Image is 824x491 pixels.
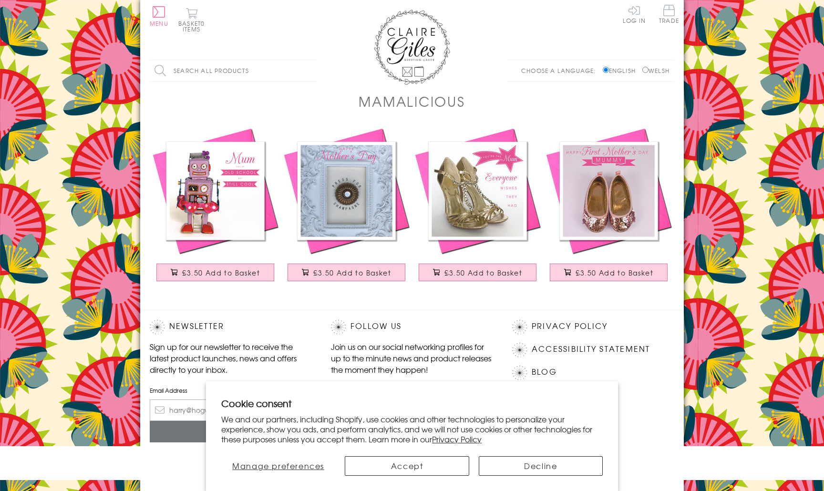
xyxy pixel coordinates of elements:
[232,460,324,471] span: Manage preferences
[288,264,406,281] button: £3.50 Add to Basket
[150,19,168,28] span: Menu
[603,66,640,75] label: English
[603,67,609,73] input: English
[150,60,317,82] input: Search all products
[156,264,275,281] button: £3.50 Add to Basket
[550,264,668,281] button: £3.50 Add to Basket
[313,268,391,277] span: £3.50 Add to Basket
[150,399,312,421] input: harry@hogwarts.edu
[182,268,260,277] span: £3.50 Add to Basket
[521,66,601,75] p: Choose a language:
[150,421,312,442] input: Subscribe
[444,268,522,277] span: £3.50 Add to Basket
[307,60,317,82] input: Search
[150,341,312,375] p: Sign up for our newsletter to receive the latest product launches, news and offers directly to yo...
[412,125,543,291] a: Mother's Day Card, Shoes, Mum everyone wishes they had £3.50 Add to Basket
[178,8,205,32] button: Basket0 items
[331,341,493,375] p: Join us on our social networking profiles for up to the minute news and product releases the mome...
[374,10,450,85] img: Claire Giles Greetings Cards
[623,5,646,23] a: Log In
[150,125,281,256] img: Mother's Day Card, Cute Robot, Old School, Still Cool
[532,320,608,333] a: Privacy Policy
[659,5,679,25] a: Trade
[543,125,674,256] img: Mother's Day Card, Glitter Shoes, First Mother's Day
[532,366,557,378] a: Blog
[150,6,168,26] button: Menu
[331,320,493,334] h2: Follow Us
[150,386,312,395] label: Email Address
[150,125,281,291] a: Mother's Day Card, Cute Robot, Old School, Still Cool £3.50 Add to Basket
[479,456,603,476] button: Decline
[281,125,412,291] a: Mother's Day Card, Call for Love, Press for Champagne £3.50 Add to Basket
[359,92,465,111] h1: Mamalicious
[183,19,205,33] span: 0 items
[221,397,603,410] h2: Cookie consent
[345,456,469,476] button: Accept
[532,343,650,356] a: Accessibility Statement
[150,320,312,334] h2: Newsletter
[412,125,543,256] img: Mother's Day Card, Shoes, Mum everyone wishes they had
[419,264,537,281] button: £3.50 Add to Basket
[659,5,679,23] span: Trade
[642,66,669,75] label: Welsh
[543,125,674,291] a: Mother's Day Card, Glitter Shoes, First Mother's Day £3.50 Add to Basket
[281,125,412,256] img: Mother's Day Card, Call for Love, Press for Champagne
[576,268,653,277] span: £3.50 Add to Basket
[221,414,603,444] p: We and our partners, including Shopify, use cookies and other technologies to personalize your ex...
[221,456,335,476] button: Manage preferences
[642,67,649,73] input: Welsh
[432,433,482,445] a: Privacy Policy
